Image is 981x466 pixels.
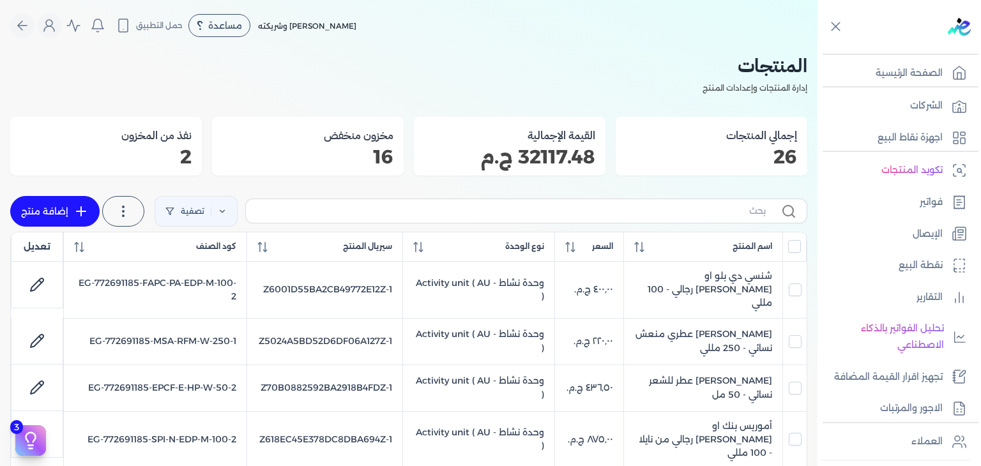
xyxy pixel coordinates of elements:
p: نقطة البيع [899,257,943,274]
p: اجهزة نقاط البيع [878,130,943,146]
td: [PERSON_NAME] عطر للشعر نسائي - 50 مل [624,365,783,411]
span: نوع الوحدة [505,241,544,252]
p: 2 [20,149,192,165]
td: [PERSON_NAME] عطري منعش نسائي - 250 مللي [624,318,783,365]
p: تحليل الفواتير بالذكاء الاصطناعي [824,320,944,353]
span: كود الصنف [196,241,236,252]
td: ‏٤٠٠٫٠٠ ج.م.‏ [555,262,624,318]
p: إدارة المنتجات وإعدادات المنتج [10,80,807,96]
td: وحدة نشاط - Activity unit ( AU ) [402,365,555,411]
td: Z70B0882592BA2918B4FDZ-1 [247,365,402,411]
a: نقطة البيع [817,252,973,279]
span: تعديل [24,240,50,253]
a: الإيصال [817,221,973,248]
span: مساعدة [208,21,242,30]
a: الشركات [817,93,973,119]
h3: القيمة الإجمالية [424,127,595,144]
td: ‏٤٣٦٫٥٠ ج.م.‏ [555,365,624,411]
a: التقارير [817,284,973,311]
span: 3 [10,420,23,434]
p: العملاء [911,433,943,450]
input: بحث [256,204,766,218]
p: الاجور والمرتبات [880,400,943,417]
td: Z6001D55BA2CB49772E12Z-1 [247,262,402,318]
div: مساعدة [188,14,250,37]
a: الصفحة الرئيسية [817,60,973,87]
td: EG-772691185-FAPC-PA-EDP-M-100-2 [64,262,247,318]
a: تصفية [155,196,238,227]
td: ‏٢٢٠٫٠٠ ج.م.‏ [555,318,624,365]
span: [PERSON_NAME] وشريكته [258,21,356,31]
a: العملاء [817,428,973,455]
td: وحدة نشاط - Activity unit ( AU ) [402,318,555,365]
p: 16 [222,149,393,165]
button: حمل التطبيق [112,15,186,36]
p: تجهيز اقرار القيمة المضافة [834,369,943,386]
td: Z5024A5BD52D6DF06A127Z-1 [247,318,402,365]
p: تكويد المنتجات [881,162,943,179]
span: سيريال المنتج [343,241,392,252]
img: logo [948,18,971,36]
p: 32117.48 ج.م [424,149,595,165]
h3: نفذ من المخزون [20,127,192,144]
td: EG-772691185-EPCF-E-HP-W-50-2 [64,365,247,411]
h3: إجمالي المنتجات [626,127,797,144]
p: فواتير [920,194,943,211]
span: اسم المنتج [733,241,772,252]
p: 26 [626,149,797,165]
td: EG-772691185-MSA-RFM-W-250-1 [64,318,247,365]
h2: المنتجات [10,51,807,80]
a: الاجور والمرتبات [817,395,973,422]
a: فواتير [817,189,973,216]
a: تجهيز اقرار القيمة المضافة [817,364,973,391]
td: وحدة نشاط - Activity unit ( AU ) [402,262,555,318]
p: الإيصال [913,226,943,243]
h3: مخزون منخفض [222,127,393,144]
a: تكويد المنتجات [817,157,973,184]
a: اجهزة نقاط البيع [817,124,973,151]
button: 3 [15,425,46,456]
p: التقارير [916,289,943,306]
p: الصفحة الرئيسية [876,65,943,82]
span: حمل التطبيق [136,20,183,31]
td: شنسي دي بلو او [PERSON_NAME] رجالي - 100 مللي [624,262,783,318]
p: الشركات [910,98,943,114]
a: تحليل الفواتير بالذكاء الاصطناعي [817,315,973,358]
a: إضافة منتج [10,196,100,227]
span: السعر [592,241,613,252]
